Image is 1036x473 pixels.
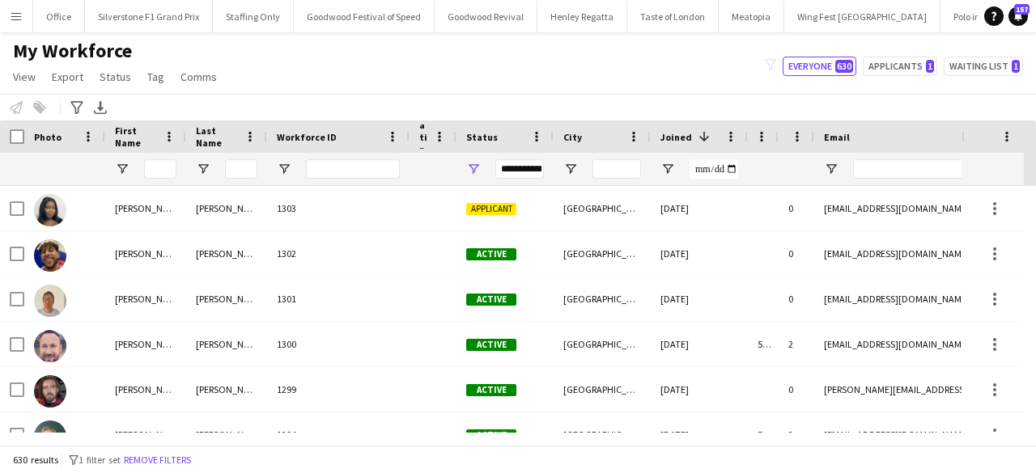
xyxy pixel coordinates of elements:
button: Applicants1 [863,57,937,76]
span: City [563,131,582,143]
img: Truman Baker [34,375,66,408]
span: Email [824,131,850,143]
a: Comms [174,66,223,87]
div: [EMAIL_ADDRESS][DOMAIN_NAME] [814,412,997,457]
div: 0 [779,277,814,321]
div: [PERSON_NAME] [186,367,267,412]
span: Applicant [466,203,516,215]
button: Remove filters [121,451,194,469]
div: [PERSON_NAME] [105,231,186,276]
div: [PERSON_NAME] [105,412,186,457]
div: 1301 [267,277,410,321]
img: Abigail Stephenson [34,194,66,226]
span: 1 filter set [79,454,121,466]
a: Export [45,66,90,87]
div: [DATE] [651,231,748,276]
div: [DATE] [651,277,748,321]
div: 0 [779,231,814,276]
input: First Name Filter Input [144,159,176,179]
div: [GEOGRAPHIC_DATA] [554,186,651,230]
img: James Cunnane [34,420,66,453]
button: Open Filter Menu [196,162,210,176]
img: Nick Priestley [34,285,66,317]
input: Email Filter Input [853,159,987,179]
button: Staffing Only [213,1,294,32]
div: [GEOGRAPHIC_DATA] [554,277,651,321]
img: rowan sillah [34,239,66,272]
button: Waiting list1 [944,57,1023,76]
button: Open Filter Menu [660,162,675,176]
span: Photo [34,131,62,143]
div: [DATE] [651,367,748,412]
button: Open Filter Menu [466,162,481,176]
div: [PERSON_NAME][EMAIL_ADDRESS][DOMAIN_NAME] [814,367,997,412]
button: Open Filter Menu [115,162,129,176]
span: Tag [147,70,164,84]
div: 5 days [748,412,779,457]
span: Status [466,131,498,143]
div: 1294 [267,412,410,457]
div: [PERSON_NAME] [186,412,267,457]
a: 157 [1008,6,1028,26]
div: [DATE] [651,412,748,457]
div: 2 [779,322,814,366]
div: 1302 [267,231,410,276]
div: 1300 [267,322,410,366]
div: 5 days [748,322,779,366]
input: Last Name Filter Input [225,159,257,179]
div: [GEOGRAPHIC_DATA] [554,412,651,457]
span: Active [466,339,516,351]
div: [EMAIL_ADDRESS][DOMAIN_NAME] [814,322,997,366]
div: 3 [779,412,814,457]
span: Active [466,294,516,306]
span: Comms [180,70,217,84]
span: My Workforce [13,39,132,63]
app-action-btn: Export XLSX [91,98,110,117]
button: Open Filter Menu [563,162,578,176]
span: Last Name [196,125,238,149]
button: Goodwood Revival [435,1,537,32]
div: 1299 [267,367,410,412]
span: Active [466,384,516,396]
button: Polo in the Park [940,1,1029,32]
span: Joined [660,131,692,143]
div: [PERSON_NAME] [186,322,267,366]
button: Silverstone F1 Grand Prix [85,1,213,32]
div: [PERSON_NAME] [105,322,186,366]
app-action-btn: Advanced filters [67,98,87,117]
div: 0 [779,186,814,230]
span: Active [466,429,516,441]
span: Export [52,70,83,84]
div: 1303 [267,186,410,230]
span: First Name [115,125,157,149]
div: [PERSON_NAME] [186,277,267,321]
div: 0 [779,367,814,412]
div: [DATE] [651,322,748,366]
img: Dale Winton [34,330,66,362]
div: [PERSON_NAME] [105,367,186,412]
span: View [13,70,36,84]
button: Goodwood Festival of Speed [294,1,435,32]
div: [PERSON_NAME] [105,186,186,230]
button: Meatopia [719,1,784,32]
div: [GEOGRAPHIC_DATA] [554,322,651,366]
div: [PERSON_NAME] [186,186,267,230]
div: [EMAIL_ADDRESS][DOMAIN_NAME] [814,186,997,230]
div: [GEOGRAPHIC_DATA] [554,367,651,412]
a: View [6,66,42,87]
span: Rating [419,107,427,167]
button: Taste of London [627,1,719,32]
button: Everyone630 [783,57,856,76]
input: City Filter Input [592,159,641,179]
span: Workforce ID [277,131,337,143]
span: Active [466,248,516,260]
span: Status [100,70,131,84]
div: [EMAIL_ADDRESS][DOMAIN_NAME] [814,277,997,321]
button: Office [33,1,85,32]
button: Henley Regatta [537,1,627,32]
span: 1 [1012,60,1020,73]
div: [PERSON_NAME] [105,277,186,321]
div: [PERSON_NAME] [186,231,267,276]
span: 1 [926,60,934,73]
span: 157 [1014,4,1030,15]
